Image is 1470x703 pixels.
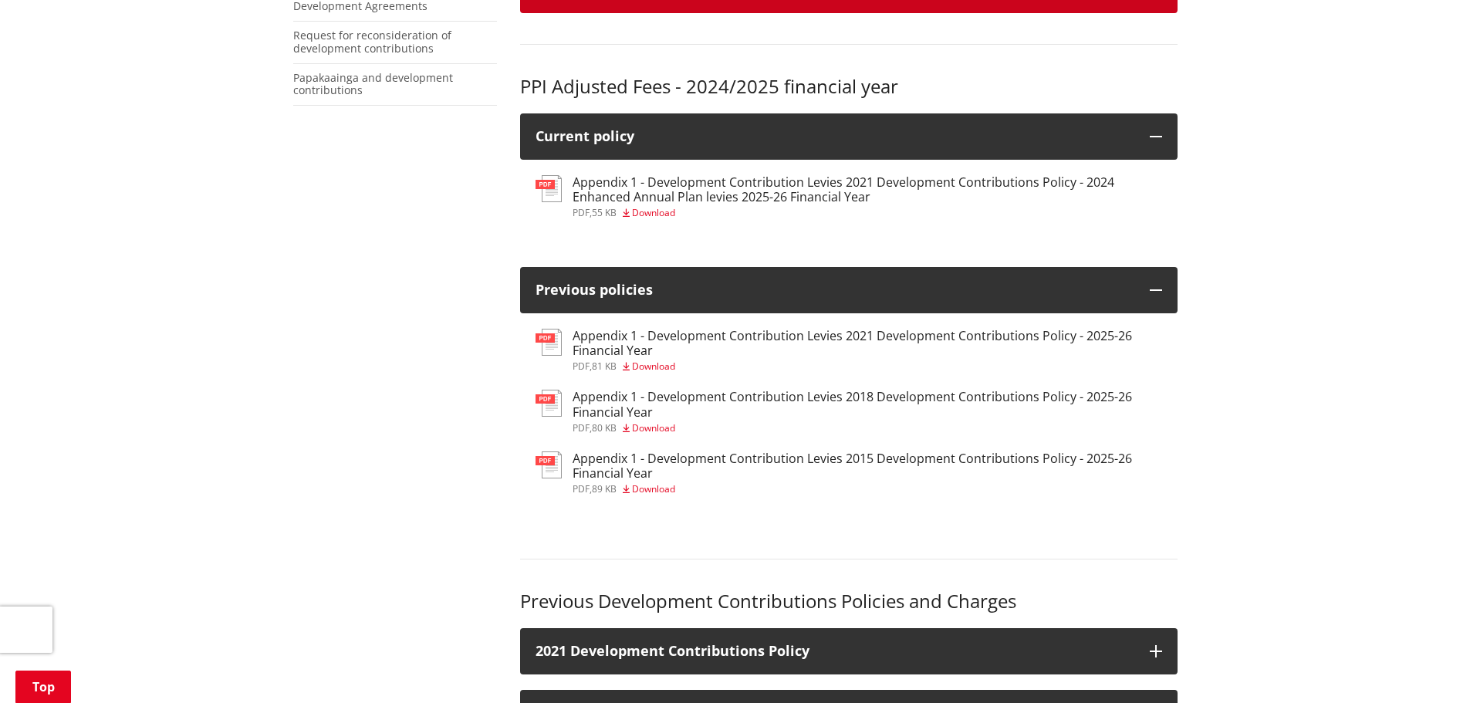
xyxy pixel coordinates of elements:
span: 89 KB [592,482,617,495]
h3: Appendix 1 - Development Contribution Levies 2021 Development Contributions Policy - 2025-26 Fina... [573,329,1162,358]
a: Appendix 1 - Development Contribution Levies 2018 Development Contributions Policy - 2025-26 Fina... [536,390,1162,432]
div: Previous policies [536,282,1134,298]
span: 80 KB [592,421,617,434]
span: 81 KB [592,360,617,373]
span: pdf [573,360,590,373]
span: Download [632,206,675,219]
span: pdf [573,482,590,495]
img: document-pdf.svg [536,175,562,202]
h3: Appendix 1 - Development Contribution Levies 2015 Development Contributions Policy - 2025-26 Fina... [573,451,1162,481]
a: Appendix 1 - Development Contribution Levies 2021 Development Contributions Policy - 2025-26 Fina... [536,329,1162,371]
button: Current policy [520,113,1178,160]
h3: Previous Development Contributions Policies and Charges [520,590,1178,613]
img: document-pdf.svg [536,390,562,417]
span: pdf [573,421,590,434]
button: 2021 Development Contributions Policy [520,628,1178,674]
span: pdf [573,206,590,219]
span: 55 KB [592,206,617,219]
div: , [573,485,1162,494]
span: Download [632,482,675,495]
div: , [573,424,1162,433]
h3: PPI Adjusted Fees - 2024/2025 financial year [520,76,1178,98]
div: , [573,208,1162,218]
a: Request for reconsideration of development contributions [293,28,451,56]
a: Appendix 1 - Development Contribution Levies 2021 Development Contributions Policy - 2024 Enhance... [536,175,1162,218]
a: Papakaainga and development contributions [293,70,453,98]
div: , [573,362,1162,371]
img: document-pdf.svg [536,451,562,478]
button: Previous policies [520,267,1178,313]
h3: Appendix 1 - Development Contribution Levies 2018 Development Contributions Policy - 2025-26 Fina... [573,390,1162,419]
h3: 2021 Development Contributions Policy [536,644,1134,659]
span: Download [632,421,675,434]
a: Appendix 1 - Development Contribution Levies 2015 Development Contributions Policy - 2025-26 Fina... [536,451,1162,494]
span: Download [632,360,675,373]
img: document-pdf.svg [536,329,562,356]
iframe: Messenger Launcher [1399,638,1455,694]
a: Top [15,671,71,703]
div: Current policy [536,129,1134,144]
h3: Appendix 1 - Development Contribution Levies 2021 Development Contributions Policy - 2024 Enhance... [573,175,1162,204]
